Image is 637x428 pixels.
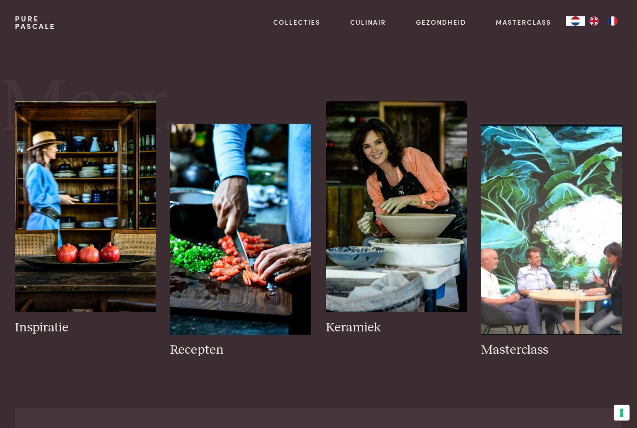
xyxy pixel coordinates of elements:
a: houtwerk1_0.jpg Recepten [170,124,311,358]
a: NL [566,16,585,26]
img: pure-pascale-naessens-Schermafbeelding 7 [481,124,622,335]
a: Masterclass [496,17,551,27]
a: PurePascale [15,15,55,30]
a: Gezondheid [416,17,466,27]
a: EN [585,16,603,26]
h3: Masterclass [481,342,622,358]
h3: Inspiratie [15,320,156,336]
h3: Keramiek [326,320,467,336]
ul: Language list [585,16,622,26]
img: pascale-naessens-inspiratie-Kast-gevuld-met-al-mijn-keramiek-Serax-oude-houten-schaal-met-granaat... [15,101,156,312]
h3: Recepten [170,342,311,358]
img: pure-pascale-naessens-_DSC4234 [326,101,467,312]
a: FR [603,16,622,26]
div: Language [566,16,585,26]
aside: Language selected: Nederlands [566,16,622,26]
a: pure-pascale-naessens-Schermafbeelding 7 Masterclass [481,124,622,358]
a: pascale-naessens-inspiratie-Kast-gevuld-met-al-mijn-keramiek-Serax-oude-houten-schaal-met-granaat... [15,101,156,336]
a: Collecties [273,17,320,27]
a: pure-pascale-naessens-_DSC4234 Keramiek [326,101,467,336]
button: Uw voorkeuren voor toestemming voor trackingtechnologieën [614,405,630,421]
a: Culinair [350,17,386,27]
img: houtwerk1_0.jpg [170,124,311,335]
